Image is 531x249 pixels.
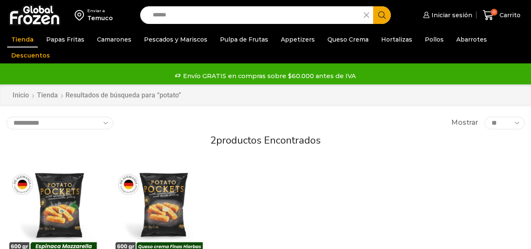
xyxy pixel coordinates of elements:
a: Papas Fritas [42,31,89,47]
span: 2 [210,134,216,147]
span: Carrito [497,11,521,19]
span: 0 [491,9,497,16]
a: Inicio [12,91,29,100]
a: Pescados y Mariscos [140,31,212,47]
h1: Resultados de búsqueda para “potato” [65,91,181,99]
div: Temuco [87,14,113,22]
img: address-field-icon.svg [75,8,87,22]
a: Hortalizas [377,31,416,47]
nav: Breadcrumb [12,91,181,100]
a: Tienda [37,91,58,100]
a: Camarones [93,31,136,47]
a: 0 Carrito [481,5,523,25]
a: Pulpa de Frutas [216,31,272,47]
a: Iniciar sesión [421,7,472,24]
a: Descuentos [7,47,54,63]
a: Abarrotes [452,31,491,47]
a: Tienda [7,31,38,47]
a: Queso Crema [323,31,373,47]
select: Pedido de la tienda [6,117,113,129]
div: Enviar a [87,8,113,14]
button: Search button [373,6,391,24]
span: Iniciar sesión [429,11,472,19]
span: Mostrar [451,118,478,128]
a: Pollos [421,31,448,47]
span: productos encontrados [216,134,321,147]
a: Appetizers [277,31,319,47]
